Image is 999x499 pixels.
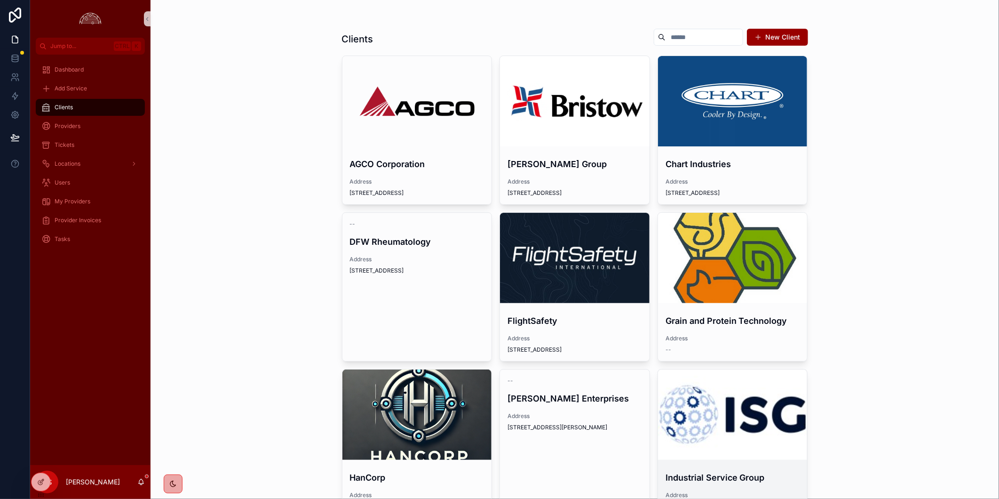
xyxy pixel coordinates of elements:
[658,212,808,362] a: Grain and Protein TechnologyAddress--
[350,267,484,274] span: [STREET_ADDRESS]
[36,174,145,191] a: Users
[350,471,484,484] h4: HanCorp
[507,346,642,354] span: [STREET_ADDRESS]
[507,158,642,170] h4: [PERSON_NAME] Group
[55,85,87,92] span: Add Service
[55,217,101,224] span: Provider Invoices
[666,189,800,197] span: [STREET_ADDRESS]
[342,212,492,362] a: --DFW RheumatologyAddress[STREET_ADDRESS]
[55,141,74,149] span: Tickets
[350,491,484,499] span: Address
[36,99,145,116] a: Clients
[36,155,145,172] a: Locations
[747,29,808,46] button: New Client
[666,335,800,342] span: Address
[133,42,140,50] span: K
[55,66,84,73] span: Dashboard
[350,158,484,170] h4: AGCO Corporation
[55,122,80,130] span: Providers
[342,56,492,205] a: AGCO CorporationAddress[STREET_ADDRESS]
[658,370,808,460] div: the_industrial_service_group_logo.jpeg
[500,56,650,146] div: Bristow-Logo.png
[350,235,484,248] h4: DFW Rheumatology
[36,80,145,97] a: Add Service
[350,189,484,197] span: [STREET_ADDRESS]
[36,118,145,135] a: Providers
[658,56,808,146] div: 1426109293-7d24997d20679e908a7df4e16f8b392190537f5f73e5c021cd37739a270e5c0f-d.png
[507,424,642,431] span: [STREET_ADDRESS][PERSON_NAME]
[507,392,642,405] h4: [PERSON_NAME] Enterprises
[342,56,492,146] div: AGCO-Logo.wine-2.png
[55,235,70,243] span: Tasks
[36,137,145,153] a: Tickets
[36,38,145,55] button: Jump to...CtrlK
[499,212,650,362] a: FlightSafetyAddress[STREET_ADDRESS]
[507,377,513,385] span: --
[658,56,808,205] a: Chart IndustriesAddress[STREET_ADDRESS]
[55,198,90,205] span: My Providers
[342,32,373,46] h1: Clients
[507,178,642,185] span: Address
[500,213,650,303] div: 1633977066381.jpeg
[507,412,642,420] span: Address
[350,220,356,228] span: --
[50,42,110,50] span: Jump to...
[66,477,120,487] p: [PERSON_NAME]
[36,61,145,78] a: Dashboard
[55,160,80,168] span: Locations
[350,178,484,185] span: Address
[36,231,145,248] a: Tasks
[658,213,808,303] div: channels4_profile.jpg
[36,193,145,210] a: My Providers
[36,212,145,229] a: Provider Invoices
[666,178,800,185] span: Address
[666,471,800,484] h4: Industrial Service Group
[77,11,104,26] img: App logo
[666,158,800,170] h4: Chart Industries
[666,314,800,327] h4: Grain and Protein Technology
[30,55,151,260] div: scrollable content
[507,335,642,342] span: Address
[350,256,484,263] span: Address
[342,370,492,460] div: 778c0795d38c4790889d08bccd6235bd28ab7647284e7b1cd2b3dc64200782bb.png
[507,189,642,197] span: [STREET_ADDRESS]
[666,346,671,354] span: --
[55,179,70,186] span: Users
[666,491,800,499] span: Address
[507,314,642,327] h4: FlightSafety
[55,104,73,111] span: Clients
[114,41,131,51] span: Ctrl
[499,56,650,205] a: [PERSON_NAME] GroupAddress[STREET_ADDRESS]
